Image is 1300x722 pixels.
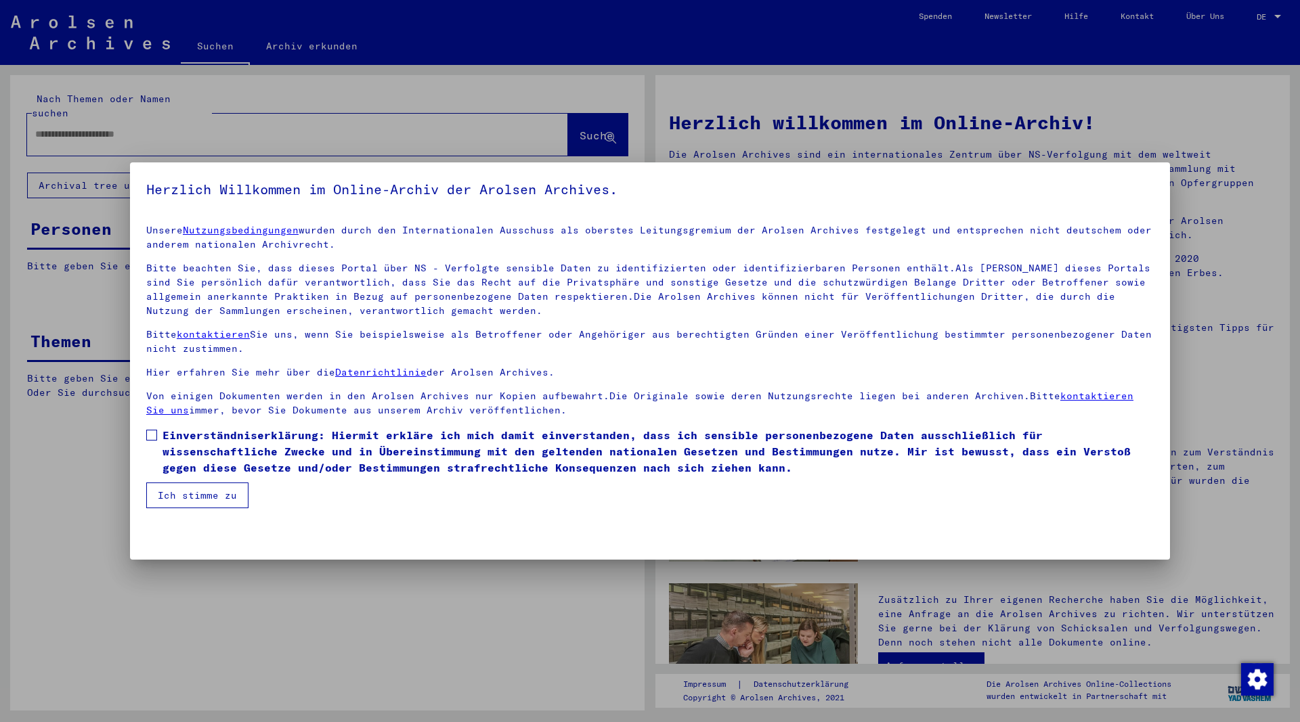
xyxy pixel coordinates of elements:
[162,427,1154,476] span: Einverständniserklärung: Hiermit erkläre ich mich damit einverstanden, dass ich sensible personen...
[146,179,1154,200] h5: Herzlich Willkommen im Online-Archiv der Arolsen Archives.
[183,224,299,236] a: Nutzungsbedingungen
[1240,662,1273,695] div: Zustimmung ändern
[146,223,1154,252] p: Unsere wurden durch den Internationalen Ausschuss als oberstes Leitungsgremium der Arolsen Archiv...
[146,389,1154,418] p: Von einigen Dokumenten werden in den Arolsen Archives nur Kopien aufbewahrt.Die Originale sowie d...
[146,261,1154,318] p: Bitte beachten Sie, dass dieses Portal über NS - Verfolgte sensible Daten zu identifizierten oder...
[146,365,1154,380] p: Hier erfahren Sie mehr über die der Arolsen Archives.
[146,482,248,508] button: Ich stimme zu
[177,328,250,340] a: kontaktieren
[1241,663,1274,696] img: Zustimmung ändern
[146,328,1154,356] p: Bitte Sie uns, wenn Sie beispielsweise als Betroffener oder Angehöriger aus berechtigten Gründen ...
[335,366,427,378] a: Datenrichtlinie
